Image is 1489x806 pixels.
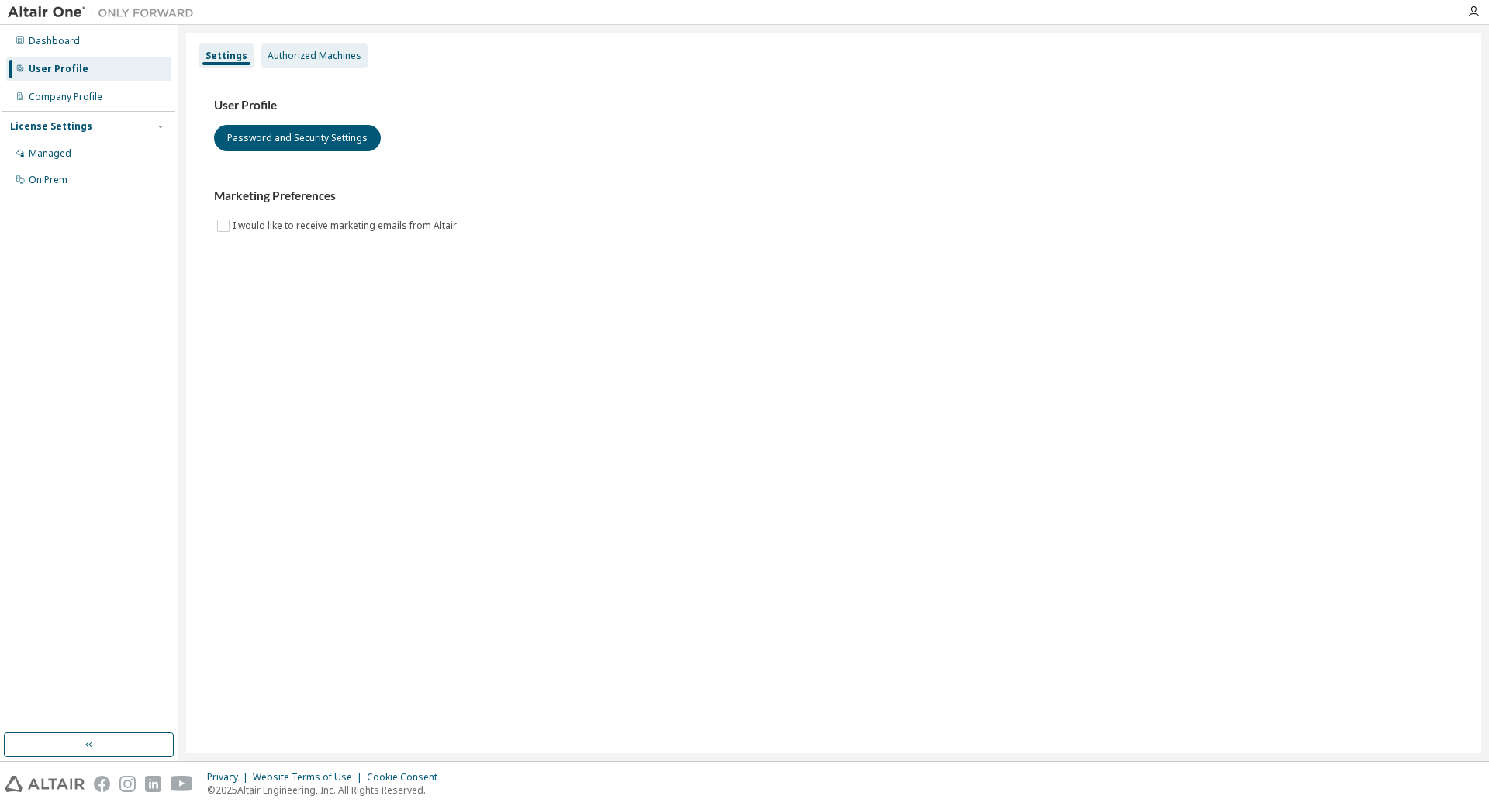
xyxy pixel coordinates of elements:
[29,63,88,75] div: User Profile
[119,776,136,792] img: instagram.svg
[171,776,193,792] img: youtube.svg
[253,771,367,784] div: Website Terms of Use
[214,125,381,151] button: Password and Security Settings
[10,120,92,133] div: License Settings
[5,776,85,792] img: altair_logo.svg
[29,174,67,186] div: On Prem
[233,216,460,235] label: I would like to receive marketing emails from Altair
[207,771,253,784] div: Privacy
[214,189,1453,204] h3: Marketing Preferences
[29,35,80,47] div: Dashboard
[206,50,247,62] div: Settings
[29,147,71,160] div: Managed
[29,91,102,103] div: Company Profile
[214,98,1453,113] h3: User Profile
[207,784,447,797] p: © 2025 Altair Engineering, Inc. All Rights Reserved.
[268,50,361,62] div: Authorized Machines
[8,5,202,20] img: Altair One
[145,776,161,792] img: linkedin.svg
[367,771,447,784] div: Cookie Consent
[94,776,110,792] img: facebook.svg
